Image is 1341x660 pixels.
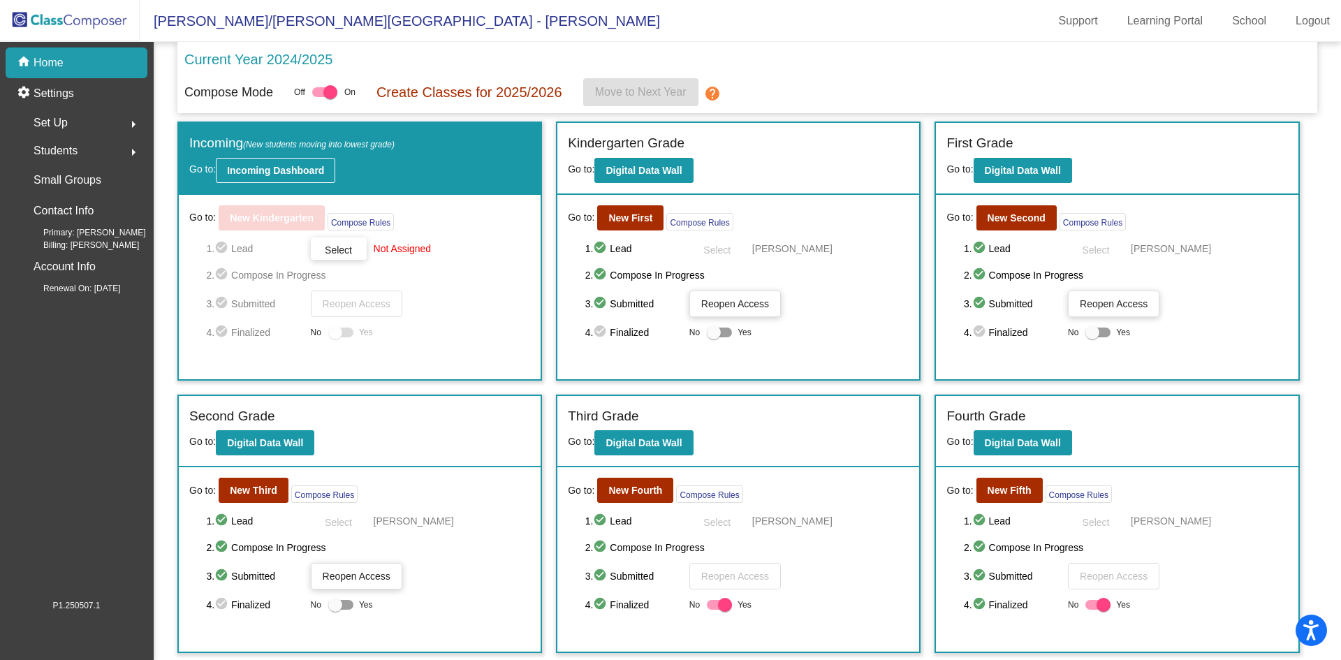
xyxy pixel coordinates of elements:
[972,295,989,312] mat-icon: check_circle
[325,517,352,528] span: Select
[568,406,638,427] label: Third Grade
[1068,326,1078,339] span: No
[230,212,314,223] b: New Kindergarten
[34,113,68,133] span: Set Up
[21,282,120,295] span: Renewal On: [DATE]
[676,485,742,503] button: Compose Rules
[184,83,273,102] p: Compose Mode
[689,326,700,339] span: No
[964,596,1061,613] span: 4. Finalized
[227,165,324,176] b: Incoming Dashboard
[1116,10,1215,32] a: Learning Portal
[214,295,231,312] mat-icon: check_circle
[585,324,682,341] span: 4. Finalized
[1116,596,1130,613] span: Yes
[189,210,216,225] span: Go to:
[1221,10,1277,32] a: School
[585,568,682,585] span: 3. Submitted
[568,163,594,175] span: Go to:
[972,596,989,613] mat-icon: check_circle
[568,133,684,154] label: Kindergarten Grade
[189,406,275,427] label: Second Grade
[946,163,973,175] span: Go to:
[311,563,402,589] button: Reopen Access
[206,596,303,613] span: 4. Finalized
[946,436,973,447] span: Go to:
[1131,242,1211,256] span: [PERSON_NAME]
[608,485,662,496] b: New Fourth
[585,513,682,529] span: 1. Lead
[323,571,390,582] span: Reopen Access
[985,437,1061,448] b: Digital Data Wall
[594,158,693,183] button: Digital Data Wall
[189,436,216,447] span: Go to:
[311,237,367,260] button: Select
[585,267,909,284] span: 2. Compose In Progress
[593,324,610,341] mat-icon: check_circle
[606,437,682,448] b: Digital Data Wall
[568,483,594,498] span: Go to:
[359,324,373,341] span: Yes
[214,596,231,613] mat-icon: check_circle
[21,239,139,251] span: Billing: [PERSON_NAME]
[230,485,277,496] b: New Third
[216,158,335,183] button: Incoming Dashboard
[583,78,698,106] button: Move to Next Year
[972,240,989,257] mat-icon: check_circle
[359,596,373,613] span: Yes
[946,210,973,225] span: Go to:
[374,242,432,256] span: Not Assigned
[701,571,769,582] span: Reopen Access
[1068,237,1124,260] button: Select
[21,226,146,239] span: Primary: [PERSON_NAME]
[34,54,64,71] p: Home
[689,291,781,317] button: Reopen Access
[34,141,78,161] span: Students
[946,133,1013,154] label: First Grade
[972,539,989,556] mat-icon: check_circle
[291,485,358,503] button: Compose Rules
[568,210,594,225] span: Go to:
[184,49,332,70] p: Current Year 2024/2025
[689,599,700,611] span: No
[374,514,454,528] span: [PERSON_NAME]
[703,517,731,528] span: Select
[125,144,142,161] mat-icon: arrow_right
[964,240,1061,257] span: 1. Lead
[1080,571,1148,582] span: Reopen Access
[34,257,96,277] p: Account Info
[17,54,34,71] mat-icon: home
[964,267,1288,284] span: 2. Compose In Progress
[1080,298,1148,309] span: Reopen Access
[585,539,909,556] span: 2. Compose In Progress
[972,324,989,341] mat-icon: check_circle
[34,170,101,190] p: Small Groups
[752,242,833,256] span: [PERSON_NAME]
[972,568,989,585] mat-icon: check_circle
[972,513,989,529] mat-icon: check_circle
[227,437,303,448] b: Digital Data Wall
[701,298,769,309] span: Reopen Access
[328,213,394,230] button: Compose Rules
[214,513,231,529] mat-icon: check_circle
[689,510,745,532] button: Select
[1083,244,1110,256] span: Select
[585,295,682,312] span: 3. Submitted
[689,237,745,260] button: Select
[689,563,781,589] button: Reopen Access
[1068,291,1159,317] button: Reopen Access
[1068,563,1159,589] button: Reopen Access
[585,240,682,257] span: 1. Lead
[34,201,94,221] p: Contact Info
[704,85,721,102] mat-icon: help
[323,298,390,309] span: Reopen Access
[206,513,303,529] span: 1. Lead
[585,596,682,613] span: 4. Finalized
[243,140,395,149] span: (New students moving into lowest grade)
[988,485,1032,496] b: New Fifth
[1083,517,1110,528] span: Select
[325,244,352,256] span: Select
[964,513,1061,529] span: 1. Lead
[206,568,303,585] span: 3. Submitted
[219,205,325,230] button: New Kindergarten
